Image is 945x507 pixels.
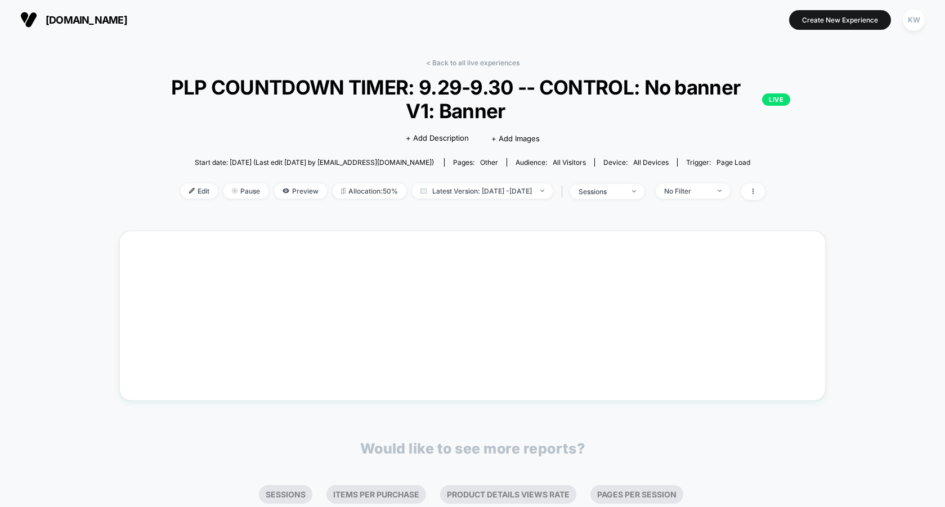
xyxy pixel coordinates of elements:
[155,75,791,123] span: PLP COUNTDOWN TIMER: 9.29-9.30 -- CONTROL: No banner V1: Banner
[590,485,683,504] li: Pages Per Session
[558,183,570,200] span: |
[516,158,586,167] div: Audience:
[420,188,427,194] img: calendar
[189,188,195,194] img: edit
[491,134,540,143] span: + Add Images
[664,187,709,195] div: No Filter
[789,10,891,30] button: Create New Experience
[259,485,312,504] li: Sessions
[360,440,585,457] p: Would like to see more reports?
[326,485,426,504] li: Items Per Purchase
[686,158,750,167] div: Trigger:
[762,93,790,106] p: LIVE
[440,485,576,504] li: Product Details Views Rate
[17,11,131,29] button: [DOMAIN_NAME]
[232,188,238,194] img: end
[579,187,624,196] div: sessions
[453,158,498,167] div: Pages:
[716,158,750,167] span: Page Load
[553,158,586,167] span: All Visitors
[341,188,346,194] img: rebalance
[195,158,434,167] span: Start date: [DATE] (Last edit [DATE] by [EMAIL_ADDRESS][DOMAIN_NAME])
[632,190,636,192] img: end
[903,9,925,31] div: KW
[594,158,677,167] span: Device:
[899,8,928,32] button: KW
[274,183,327,199] span: Preview
[20,11,37,28] img: Visually logo
[223,183,268,199] span: Pause
[181,183,218,199] span: Edit
[412,183,553,199] span: Latest Version: [DATE] - [DATE]
[540,190,544,192] img: end
[426,59,519,67] a: < Back to all live experiences
[46,14,127,26] span: [DOMAIN_NAME]
[718,190,722,192] img: end
[480,158,498,167] span: other
[333,183,406,199] span: Allocation: 50%
[633,158,669,167] span: all devices
[406,133,469,144] span: + Add Description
